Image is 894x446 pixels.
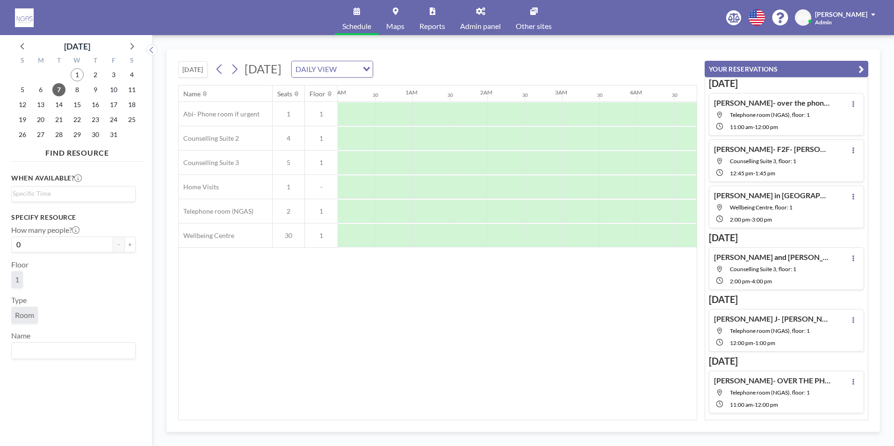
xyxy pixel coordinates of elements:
span: Friday, October 31, 2025 [107,128,120,141]
span: 12:00 PM [755,401,778,408]
span: Reports [419,22,445,30]
button: + [124,237,136,252]
span: Tuesday, October 14, 2025 [52,98,65,111]
span: Monday, October 13, 2025 [34,98,47,111]
span: 1 [273,183,304,191]
span: 1:45 PM [755,170,775,177]
span: 3:00 PM [752,216,772,223]
div: 3AM [555,89,567,96]
span: 1 [305,231,338,240]
div: S [14,55,32,67]
span: Admin [815,19,832,26]
span: Telephone room (NGAS), floor: 1 [730,111,810,118]
button: [DATE] [178,61,208,78]
div: W [68,55,87,67]
h4: [PERSON_NAME] and [PERSON_NAME]- F2F [714,252,831,262]
h4: [PERSON_NAME]- OVER THE PHONE [714,376,831,385]
div: 12AM [331,89,346,96]
span: 12:00 PM [730,339,753,346]
span: 1 [305,158,338,167]
h3: [DATE] [709,355,864,367]
span: 11:00 AM [730,401,753,408]
span: - [753,339,755,346]
span: Sunday, October 12, 2025 [16,98,29,111]
span: Counselling Suite 3, floor: 1 [730,266,796,273]
div: 30 [373,92,378,98]
h4: [PERSON_NAME]- over the phone- [PERSON_NAME] [714,98,831,108]
div: 1AM [405,89,418,96]
span: Thursday, October 16, 2025 [89,98,102,111]
span: Wednesday, October 1, 2025 [71,68,84,81]
input: Search for option [13,188,130,199]
span: Saturday, October 4, 2025 [125,68,138,81]
div: F [104,55,123,67]
span: Maps [386,22,404,30]
div: Name [183,90,201,98]
span: Saturday, October 11, 2025 [125,83,138,96]
div: 30 [597,92,603,98]
span: Room [15,310,34,319]
span: Monday, October 6, 2025 [34,83,47,96]
span: 2 [273,207,304,216]
label: How many people? [11,225,79,235]
span: Counselling Suite 3 [179,158,239,167]
span: 1 [15,275,19,284]
span: Sunday, October 5, 2025 [16,83,29,96]
span: 1 [305,110,338,118]
span: Monday, October 27, 2025 [34,128,47,141]
span: 1:00 PM [755,339,775,346]
div: Search for option [292,61,373,77]
span: Schedule [342,22,371,30]
h4: [PERSON_NAME] J- [PERSON_NAME]- over the phone [714,314,831,324]
input: Search for option [13,345,130,357]
span: Wednesday, October 8, 2025 [71,83,84,96]
span: - [750,278,752,285]
span: 30 [273,231,304,240]
span: Saturday, October 25, 2025 [125,113,138,126]
span: [PERSON_NAME] [815,10,867,18]
div: 30 [447,92,453,98]
span: Friday, October 24, 2025 [107,113,120,126]
div: 30 [672,92,678,98]
span: 2:00 PM [730,216,750,223]
span: Telephone room (NGAS) [179,207,253,216]
span: DAILY VIEW [294,63,339,75]
span: Sunday, October 26, 2025 [16,128,29,141]
span: 5 [273,158,304,167]
span: [DATE] [245,62,281,76]
span: Thursday, October 2, 2025 [89,68,102,81]
span: Other sites [516,22,552,30]
div: T [86,55,104,67]
span: 12:00 PM [755,123,778,130]
button: - [113,237,124,252]
h4: FIND RESOURCE [11,144,143,158]
span: 1 [305,207,338,216]
h3: Specify resource [11,213,136,222]
label: Name [11,331,30,340]
div: 2AM [480,89,492,96]
div: S [123,55,141,67]
span: Admin panel [460,22,501,30]
span: Friday, October 3, 2025 [107,68,120,81]
div: Search for option [12,187,135,201]
span: Home Visits [179,183,219,191]
span: Sunday, October 19, 2025 [16,113,29,126]
span: Monday, October 20, 2025 [34,113,47,126]
div: 30 [522,92,528,98]
span: Thursday, October 9, 2025 [89,83,102,96]
div: Seats [277,90,292,98]
span: Wellbeing Centre, floor: 1 [730,204,793,211]
span: Friday, October 17, 2025 [107,98,120,111]
span: Saturday, October 18, 2025 [125,98,138,111]
h3: [DATE] [709,232,864,244]
span: Tuesday, October 21, 2025 [52,113,65,126]
span: 2:00 PM [730,278,750,285]
span: - [305,183,338,191]
span: Wellbeing Centre [179,231,234,240]
div: T [50,55,68,67]
span: 1 [305,134,338,143]
span: Wednesday, October 22, 2025 [71,113,84,126]
h4: [PERSON_NAME]- F2F- [PERSON_NAME] [714,144,831,154]
h3: [DATE] [709,78,864,89]
img: organization-logo [15,8,34,27]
